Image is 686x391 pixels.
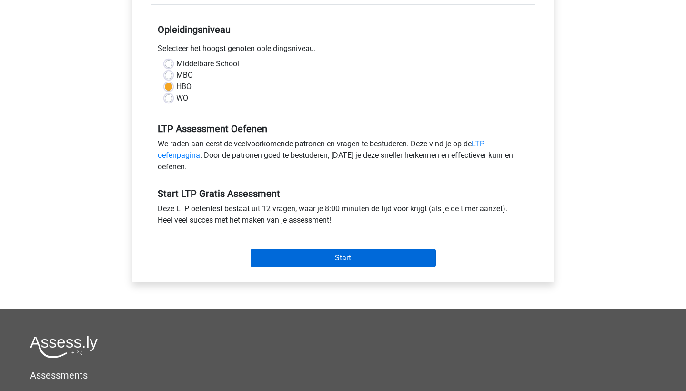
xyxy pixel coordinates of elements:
h5: Start LTP Gratis Assessment [158,188,528,199]
label: MBO [176,70,193,81]
div: We raden aan eerst de veelvoorkomende patronen en vragen te bestuderen. Deze vind je op de . Door... [151,138,535,176]
label: Middelbare School [176,58,239,70]
div: Selecteer het hoogst genoten opleidingsniveau. [151,43,535,58]
h5: Assessments [30,370,656,381]
h5: Opleidingsniveau [158,20,528,39]
input: Start [251,249,436,267]
label: WO [176,93,188,104]
img: Assessly logo [30,336,98,358]
label: HBO [176,81,192,93]
h5: LTP Assessment Oefenen [158,123,528,134]
div: Deze LTP oefentest bestaat uit 12 vragen, waar je 8:00 minuten de tijd voor krijgt (als je de tim... [151,203,535,230]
